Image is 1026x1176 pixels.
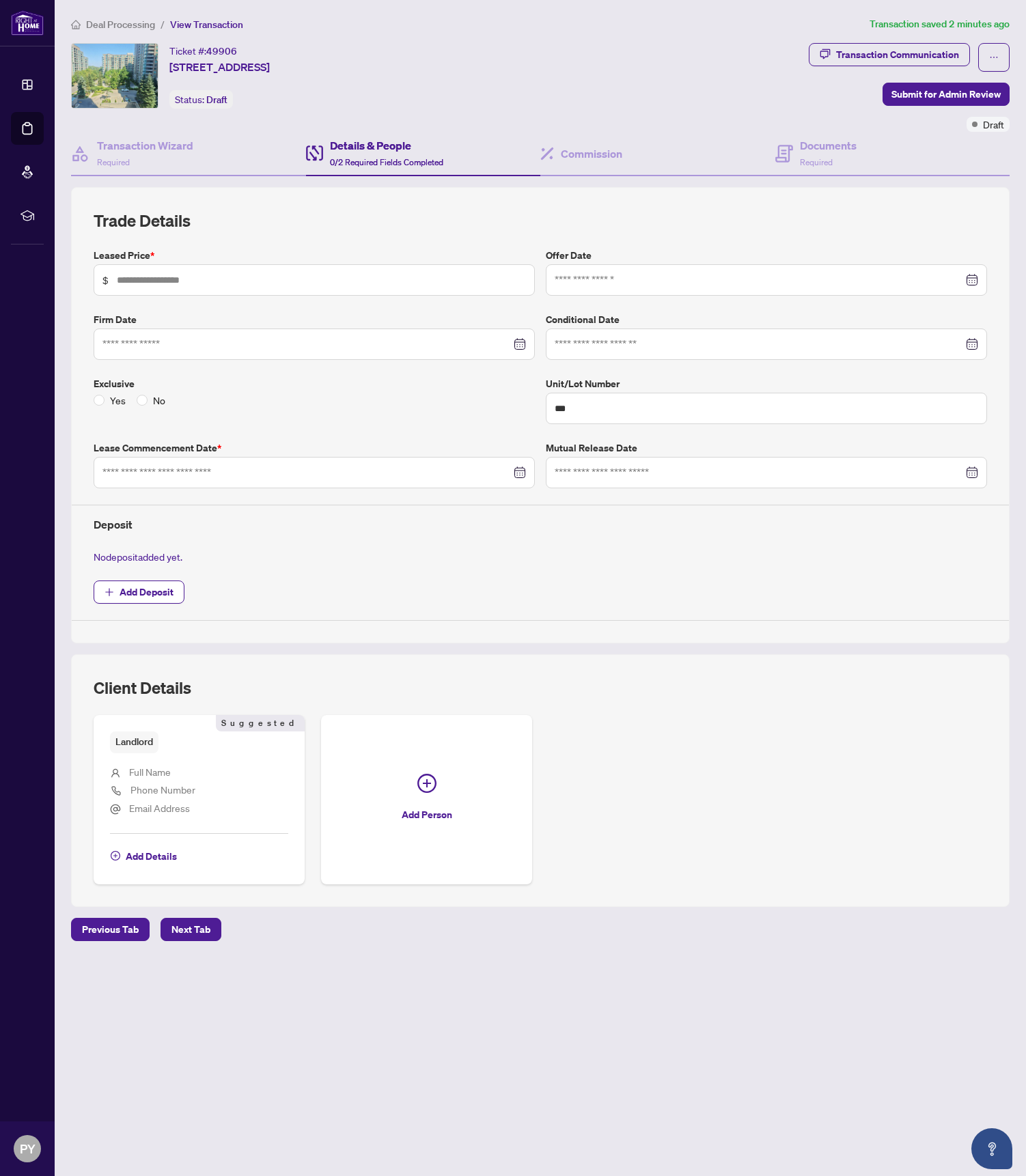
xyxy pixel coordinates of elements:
[11,10,44,36] img: logo
[110,731,158,753] span: Landlord
[216,715,305,731] span: Suggested
[800,137,857,154] h4: Documents
[546,376,987,391] label: Unit/Lot Number
[129,802,190,814] span: Email Address
[169,59,270,75] span: [STREET_ADDRESS]
[94,550,182,563] span: No deposit added yet.
[891,83,1001,105] span: Submit for Admin Review
[983,117,1004,132] span: Draft
[86,18,155,31] span: Deal Processing
[71,918,150,941] button: Previous Tab
[94,516,987,533] h4: Deposit
[171,919,210,940] span: Next Tab
[94,210,987,232] h2: Trade Details
[161,918,221,941] button: Next Tab
[161,16,165,32] li: /
[72,44,158,108] img: IMG-C12353714_1.jpg
[111,851,120,860] span: plus-circle
[94,376,535,391] label: Exclusive
[546,248,987,263] label: Offer Date
[82,919,139,940] span: Previous Tab
[97,157,130,167] span: Required
[94,677,191,699] h2: Client Details
[126,845,177,867] span: Add Details
[120,581,174,603] span: Add Deposit
[330,137,443,154] h4: Details & People
[561,145,622,162] h4: Commission
[402,804,452,826] span: Add Person
[94,580,184,604] button: Add Deposit
[546,312,987,327] label: Conditional Date
[809,43,970,66] button: Transaction Communication
[105,393,131,408] span: Yes
[148,393,171,408] span: No
[546,440,987,456] label: Mutual Release Date
[169,43,237,59] div: Ticket #:
[883,83,1010,106] button: Submit for Admin Review
[989,53,999,62] span: ellipsis
[97,137,193,154] h4: Transaction Wizard
[102,272,109,288] span: $
[94,312,535,327] label: Firm Date
[129,766,171,778] span: Full Name
[94,248,535,263] label: Leased Price
[20,1139,36,1158] span: PY
[110,845,178,868] button: Add Details
[330,157,443,167] span: 0/2 Required Fields Completed
[94,440,535,456] label: Lease Commencement Date
[836,44,959,66] div: Transaction Communication
[130,783,195,796] span: Phone Number
[206,94,227,106] span: Draft
[169,90,233,109] div: Status:
[206,45,237,57] span: 49906
[71,20,81,29] span: home
[870,16,1010,32] article: Transaction saved 2 minutes ago
[105,587,114,597] span: plus
[971,1128,1012,1169] button: Open asap
[170,18,243,31] span: View Transaction
[800,157,833,167] span: Required
[321,715,532,884] button: Add Person
[417,774,436,793] span: plus-circle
